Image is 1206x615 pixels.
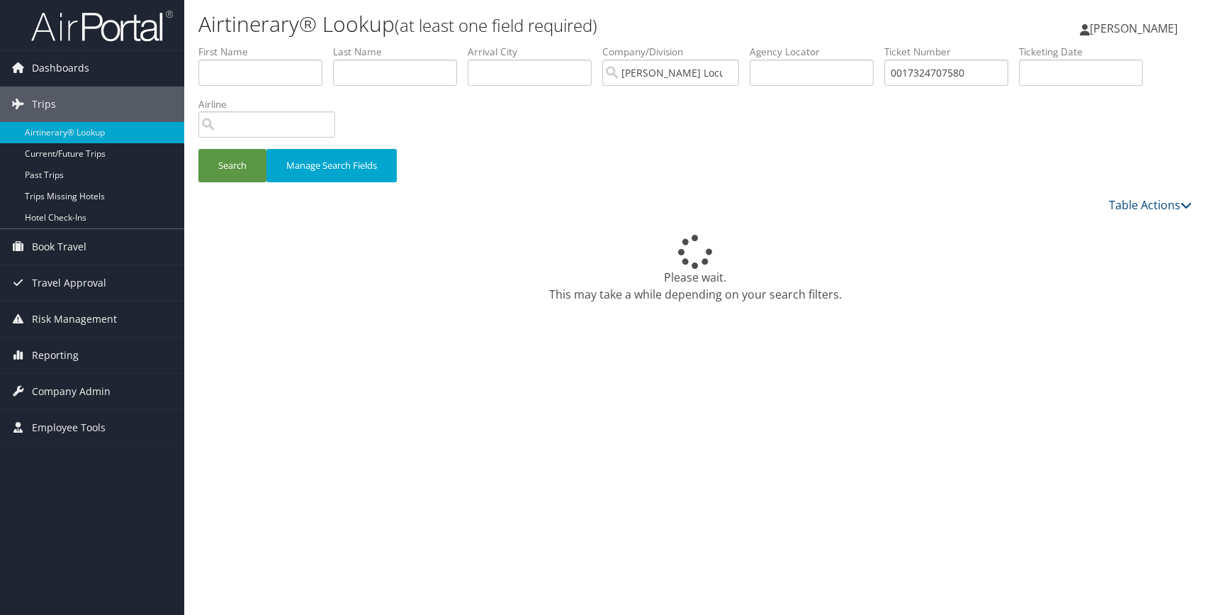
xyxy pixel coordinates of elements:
[32,265,106,301] span: Travel Approval
[198,45,333,59] label: First Name
[32,87,56,122] span: Trips
[32,410,106,445] span: Employee Tools
[333,45,468,59] label: Last Name
[1019,45,1154,59] label: Ticketing Date
[32,229,86,265] span: Book Travel
[198,149,266,182] button: Search
[198,235,1192,303] div: Please wait. This may take a while depending on your search filters.
[31,9,173,43] img: airportal-logo.png
[32,374,111,409] span: Company Admin
[32,301,117,337] span: Risk Management
[1109,197,1192,213] a: Table Actions
[32,338,79,373] span: Reporting
[1090,21,1178,36] span: [PERSON_NAME]
[1080,7,1192,50] a: [PERSON_NAME]
[602,45,750,59] label: Company/Division
[750,45,884,59] label: Agency Locator
[468,45,602,59] label: Arrival City
[198,9,861,39] h1: Airtinerary® Lookup
[32,50,89,86] span: Dashboards
[395,13,597,37] small: (at least one field required)
[198,97,346,111] label: Airline
[266,149,397,182] button: Manage Search Fields
[884,45,1019,59] label: Ticket Number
